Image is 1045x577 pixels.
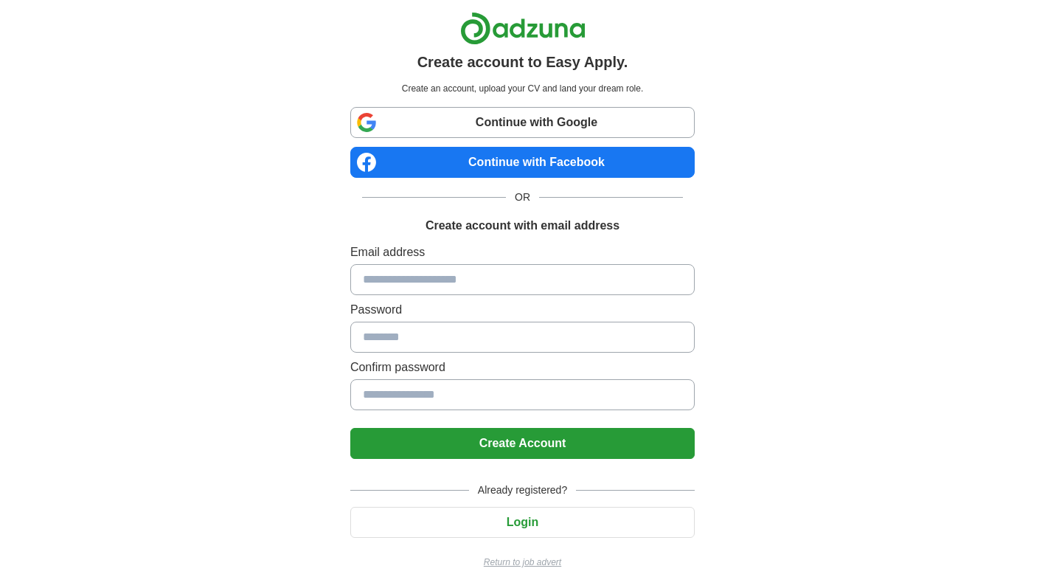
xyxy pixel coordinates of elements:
span: Already registered? [469,483,576,498]
a: Continue with Google [350,107,695,138]
h1: Create account to Easy Apply. [417,51,628,73]
button: Login [350,507,695,538]
a: Continue with Facebook [350,147,695,178]
h1: Create account with email address [426,217,619,235]
span: OR [506,190,539,205]
p: Create an account, upload your CV and land your dream role. [353,82,692,95]
a: Login [350,516,695,528]
label: Confirm password [350,359,695,376]
label: Password [350,301,695,319]
label: Email address [350,243,695,261]
img: Adzuna logo [460,12,586,45]
a: Return to job advert [350,556,695,569]
button: Create Account [350,428,695,459]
